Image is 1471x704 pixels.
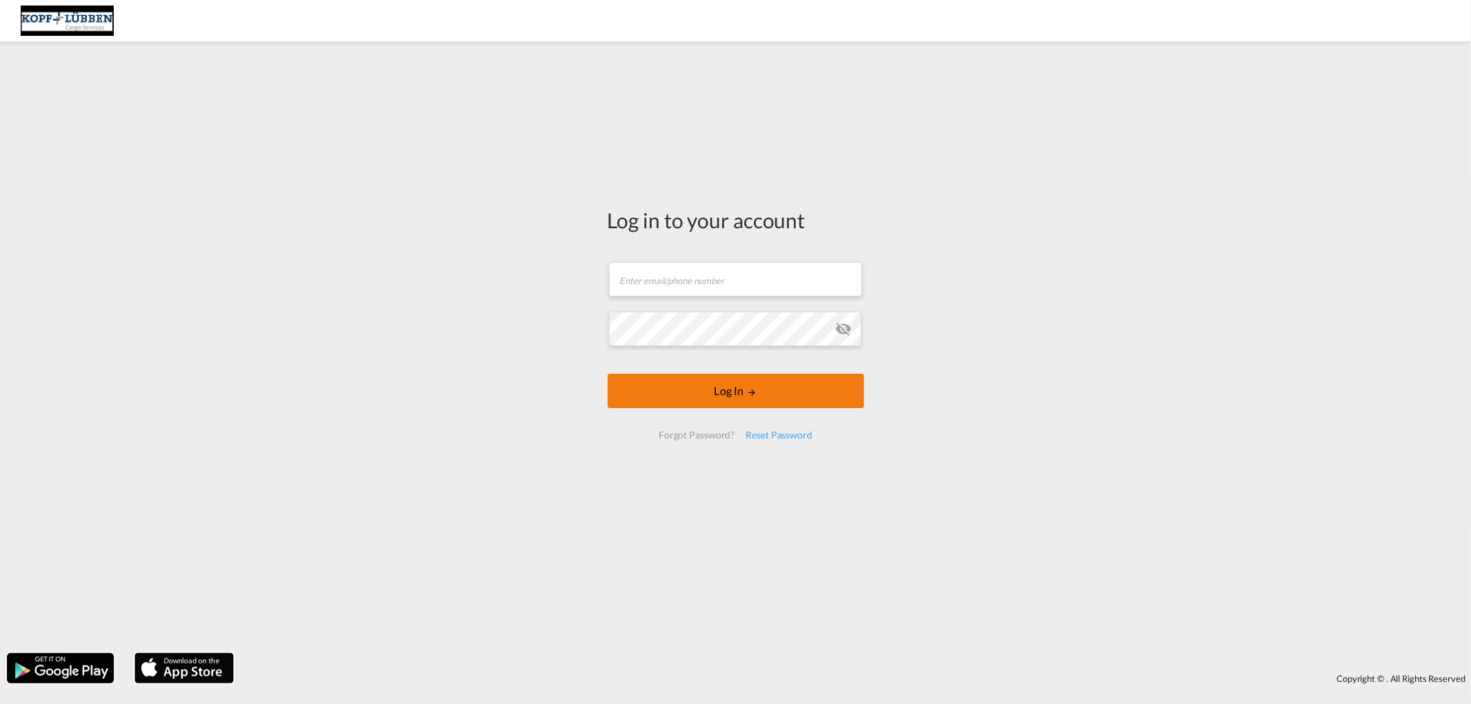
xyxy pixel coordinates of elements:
[608,374,864,408] button: LOGIN
[608,205,864,234] div: Log in to your account
[609,262,862,296] input: Enter email/phone number
[6,652,115,685] img: google.png
[653,423,740,447] div: Forgot Password?
[21,6,114,37] img: 25cf3bb0aafc11ee9c4fdbd399af7748.JPG
[133,652,235,685] img: apple.png
[241,667,1471,690] div: Copyright © . All Rights Reserved
[740,423,818,447] div: Reset Password
[835,321,852,337] md-icon: icon-eye-off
